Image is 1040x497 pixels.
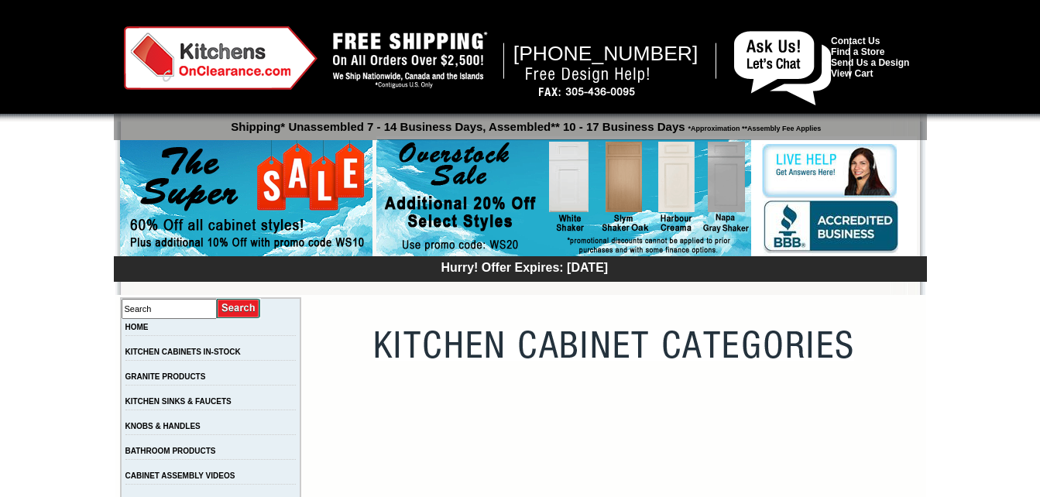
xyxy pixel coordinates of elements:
p: Shipping* Unassembled 7 - 14 Business Days, Assembled** 10 - 17 Business Days [122,113,927,133]
a: View Cart [831,68,873,79]
a: Find a Store [831,46,884,57]
a: Contact Us [831,36,880,46]
a: KNOBS & HANDLES [125,422,201,430]
a: KITCHEN CABINETS IN-STOCK [125,348,241,356]
a: BATHROOM PRODUCTS [125,447,216,455]
input: Submit [217,298,261,319]
a: Send Us a Design [831,57,909,68]
span: *Approximation **Assembly Fee Applies [685,121,822,132]
a: CABINET ASSEMBLY VIDEOS [125,471,235,480]
div: Hurry! Offer Expires: [DATE] [122,259,927,275]
a: HOME [125,323,149,331]
img: Kitchens on Clearance Logo [124,26,317,90]
a: KITCHEN SINKS & FAUCETS [125,397,232,406]
a: GRANITE PRODUCTS [125,372,206,381]
span: [PHONE_NUMBER] [513,42,698,65]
